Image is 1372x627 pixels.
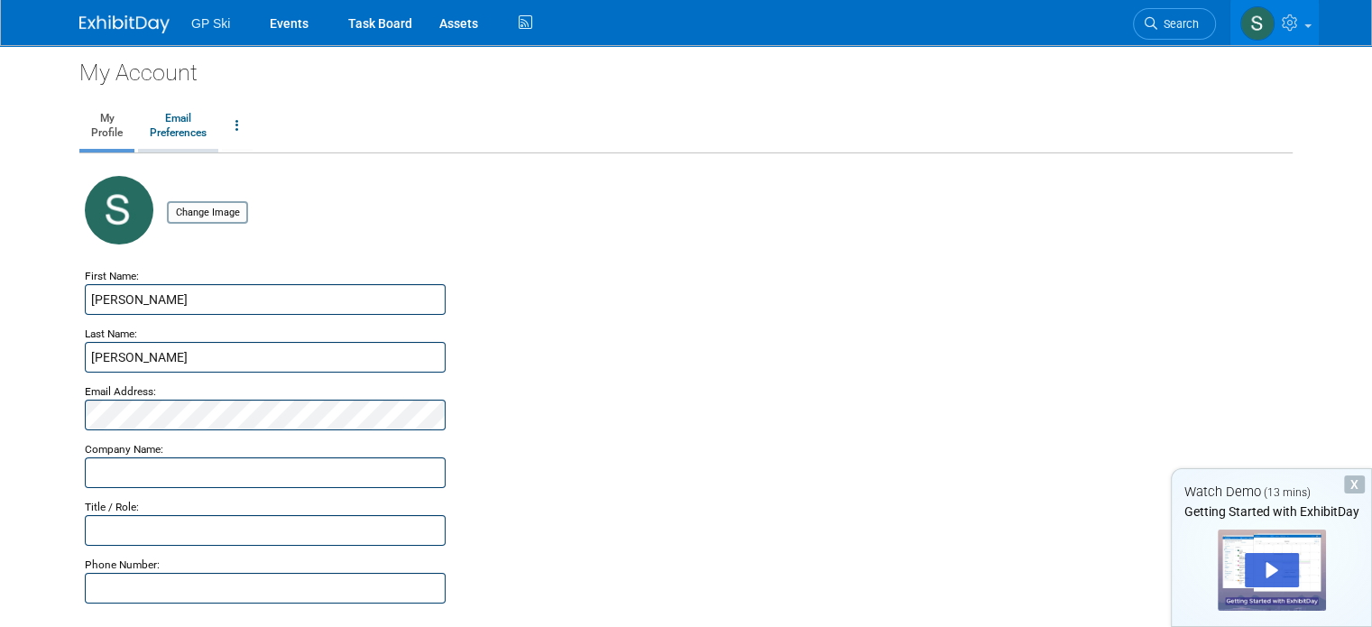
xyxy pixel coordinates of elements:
[85,501,139,513] small: Title / Role:
[1264,486,1311,499] span: (13 mins)
[79,15,170,33] img: ExhibitDay
[85,327,137,340] small: Last Name:
[191,16,230,31] span: GP Ski
[85,385,156,398] small: Email Address:
[1172,483,1371,502] div: Watch Demo
[1172,503,1371,521] div: Getting Started with ExhibitDay
[138,104,218,149] a: EmailPreferences
[85,176,153,244] img: S.jpg
[1240,6,1275,41] img: Susan Elmer
[85,558,160,571] small: Phone Number:
[79,104,134,149] a: MyProfile
[79,45,1293,88] div: My Account
[85,443,163,456] small: Company Name:
[1344,475,1365,493] div: Dismiss
[1133,8,1216,40] a: Search
[1157,17,1199,31] span: Search
[1245,553,1299,587] div: Play
[85,270,139,282] small: First Name:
